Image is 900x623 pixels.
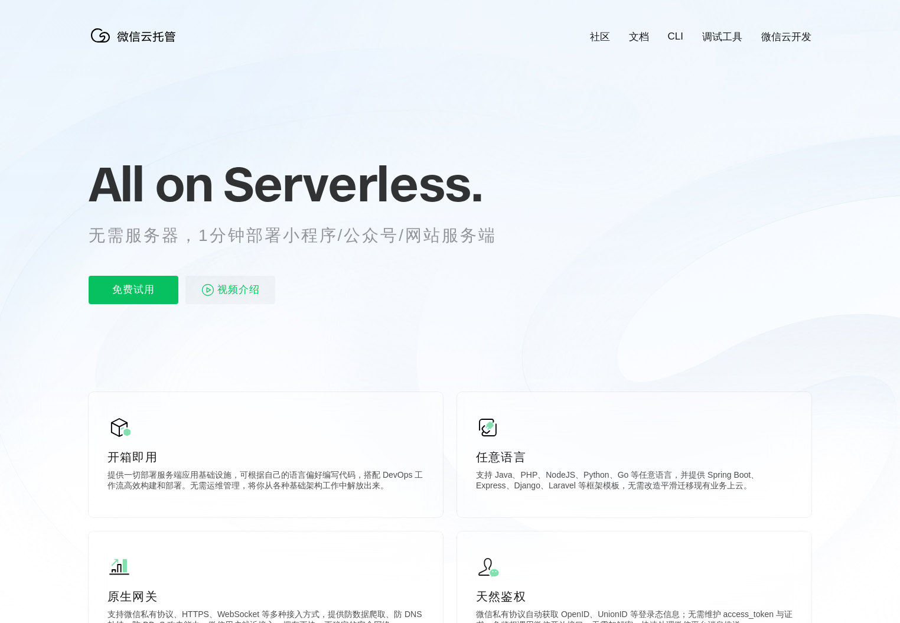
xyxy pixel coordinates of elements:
a: 调试工具 [702,30,742,44]
img: video_play.svg [201,283,215,297]
a: 社区 [590,30,610,44]
a: 微信云开发 [761,30,811,44]
p: 天然鉴权 [476,588,793,605]
span: 视频介绍 [217,276,260,304]
p: 开箱即用 [107,449,424,465]
a: 微信云托管 [89,39,183,49]
p: 提供一切部署服务端应用基础设施，可根据自己的语言偏好编写代码，搭配 DevOps 工作流高效构建和部署。无需运维管理，将你从各种基础架构工作中解放出来。 [107,470,424,494]
span: All on [89,154,212,213]
a: 文档 [629,30,649,44]
a: CLI [668,31,683,43]
p: 无需服务器，1分钟部署小程序/公众号/网站服务端 [89,224,519,247]
p: 支持 Java、PHP、NodeJS、Python、Go 等任意语言，并提供 Spring Boot、Express、Django、Laravel 等框架模板，无需改造平滑迁移现有业务上云。 [476,470,793,494]
img: 微信云托管 [89,24,183,47]
p: 原生网关 [107,588,424,605]
span: Serverless. [223,154,482,213]
p: 免费试用 [89,276,178,304]
p: 任意语言 [476,449,793,465]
